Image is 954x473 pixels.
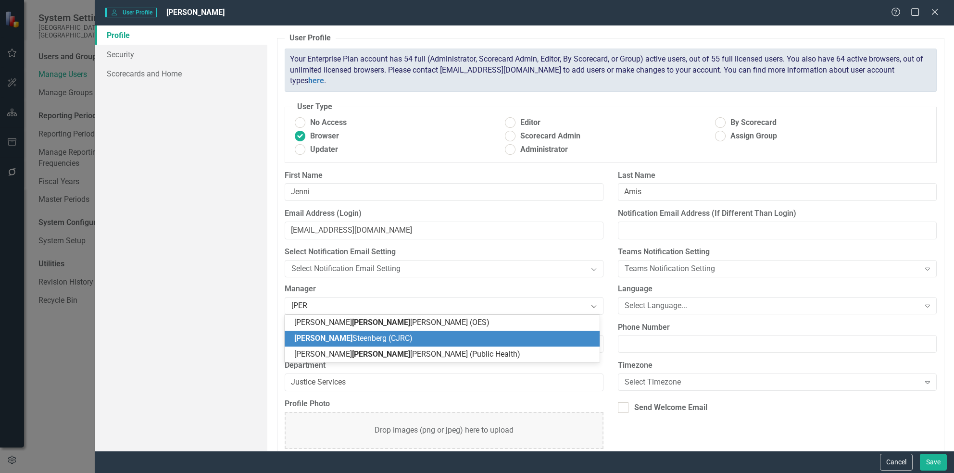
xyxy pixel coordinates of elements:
span: Steenberg (CJRC) [294,334,413,343]
span: Editor [520,117,540,128]
label: Select Notification Email Setting [285,247,603,258]
a: Scorecards and Home [95,64,267,83]
div: Send Welcome Email [634,402,707,413]
label: Profile Photo [285,398,603,410]
span: Assign Group [730,131,777,142]
span: Scorecard Admin [520,131,580,142]
span: [PERSON_NAME] [352,318,410,327]
span: [PERSON_NAME] [166,8,225,17]
div: Select Language... [625,300,920,311]
span: Your Enterprise Plan account has 54 full (Administrator, Scorecard Admin, Editor, By Scorecard, o... [290,54,923,86]
label: Last Name [618,170,937,181]
span: By Scorecard [730,117,777,128]
div: Drop images (png or jpeg) here to upload [375,425,514,436]
span: [PERSON_NAME] [294,334,352,343]
span: User Profile [105,8,156,17]
label: Notification Email Address (If Different Than Login) [618,208,937,219]
label: Email Address (Login) [285,208,603,219]
legend: User Profile [285,33,336,44]
span: [PERSON_NAME] [352,349,410,359]
label: Language [618,284,937,295]
label: Teams Notification Setting [618,247,937,258]
span: [PERSON_NAME] [PERSON_NAME] (Public Health) [294,349,520,359]
div: Select Timezone [625,377,920,388]
span: [PERSON_NAME] [PERSON_NAME] (OES) [294,318,490,327]
a: here [308,76,324,85]
div: Teams Notification Setting [625,263,920,274]
label: Timezone [618,360,937,371]
a: Security [95,45,267,64]
button: Save [920,454,947,471]
label: Phone Number [618,322,937,333]
a: Profile [95,25,267,45]
legend: User Type [292,101,337,112]
label: Manager [285,284,603,295]
span: Updater [310,144,338,155]
button: Cancel [880,454,913,471]
span: No Access [310,117,347,128]
span: Browser [310,131,339,142]
label: Department [285,360,603,371]
div: Select Notification Email Setting [291,263,587,274]
label: First Name [285,170,603,181]
span: Administrator [520,144,568,155]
